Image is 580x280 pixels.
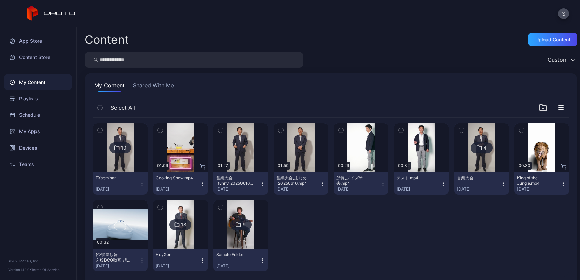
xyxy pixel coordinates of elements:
div: [DATE] [156,186,199,192]
div: [DATE] [156,263,199,269]
div: Upload Content [535,37,570,42]
a: My Content [4,74,72,90]
a: Devices [4,140,72,156]
div: 18 [181,222,187,228]
a: Schedule [4,107,72,123]
div: Sample Folder [216,252,254,257]
div: 所長_ノイズ除去.mp4 [336,175,374,186]
button: S [558,8,569,19]
button: 営業大会_funny_20250616.mp4[DATE] [213,172,268,195]
div: [DATE] [276,186,320,192]
div: [DATE] [96,186,139,192]
div: HeyGen [156,252,193,257]
div: [DATE] [517,186,561,192]
a: Content Store [4,49,72,66]
div: [DATE] [216,263,260,269]
span: Select All [111,103,135,112]
div: [DATE] [216,186,260,192]
div: (今後差し替え)3DCG動画_超電導リニアL0系_JTA社名ロゴあり.mp4 [96,252,133,263]
button: Sample Folder[DATE] [213,249,268,271]
div: Custom [548,56,568,63]
button: My Content [93,81,126,92]
a: My Apps [4,123,72,140]
button: テスト.mp4[DATE] [394,172,448,195]
button: Custom [544,52,577,68]
div: テスト.mp4 [397,175,434,181]
span: Version 1.12.0 • [8,268,31,272]
div: [DATE] [457,186,501,192]
button: Shared With Me [132,81,175,92]
button: HeyGen[DATE] [153,249,208,271]
button: King of the Jungle.mp4[DATE] [514,172,569,195]
a: Teams [4,156,72,172]
button: 営業大会_まじめ_20250616.mp4[DATE] [274,172,328,195]
div: 営業大会_funny_20250616.mp4 [216,175,254,186]
div: EXseminar [96,175,133,181]
div: 営業大会 [457,175,495,181]
button: (今後差し替え)3DCG動画_超電導リニアL0系_JTA社名ロゴあり.mp4[DATE] [93,249,148,271]
button: EXseminar[DATE] [93,172,148,195]
a: Playlists [4,90,72,107]
div: 4 [483,145,486,151]
div: 9 [243,222,246,228]
a: App Store [4,33,72,49]
button: 営業大会[DATE] [454,172,509,195]
button: Upload Content [528,33,577,46]
div: Cooking Show.mp4 [156,175,193,181]
div: Content [85,34,129,45]
div: [DATE] [397,186,440,192]
div: [DATE] [336,186,380,192]
div: King of the Jungle.mp4 [517,175,555,186]
div: © 2025 PROTO, Inc. [8,258,68,264]
div: [DATE] [96,263,139,269]
div: 10 [121,145,126,151]
button: Cooking Show.mp4[DATE] [153,172,208,195]
a: Terms Of Service [31,268,60,272]
div: 営業大会_まじめ_20250616.mp4 [276,175,314,186]
button: 所長_ノイズ除去.mp4[DATE] [334,172,388,195]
